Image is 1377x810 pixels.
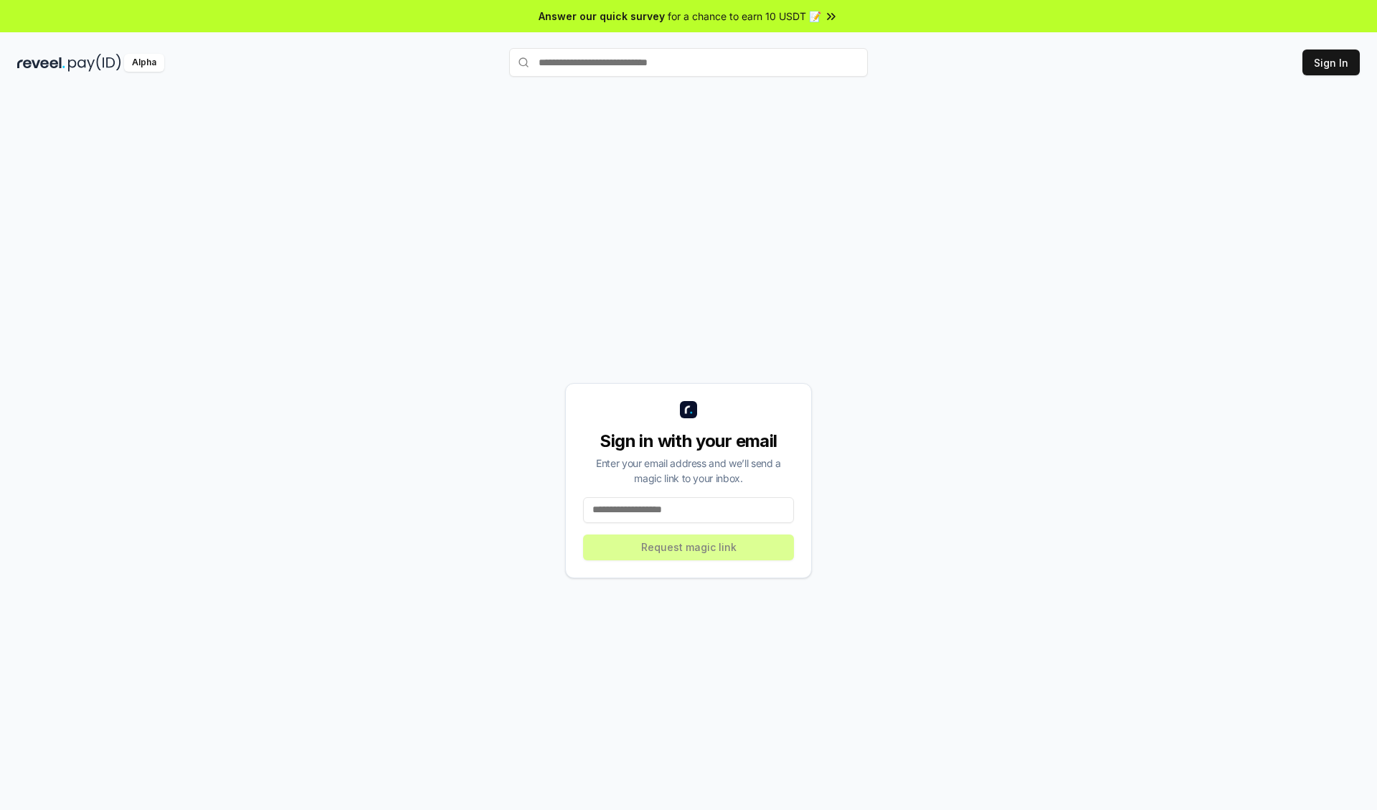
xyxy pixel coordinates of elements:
div: Alpha [124,54,164,72]
img: reveel_dark [17,54,65,72]
img: logo_small [680,401,697,418]
span: Answer our quick survey [539,9,665,24]
img: pay_id [68,54,121,72]
button: Sign In [1302,50,1360,75]
div: Enter your email address and we’ll send a magic link to your inbox. [583,456,794,486]
div: Sign in with your email [583,430,794,453]
span: for a chance to earn 10 USDT 📝 [668,9,821,24]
